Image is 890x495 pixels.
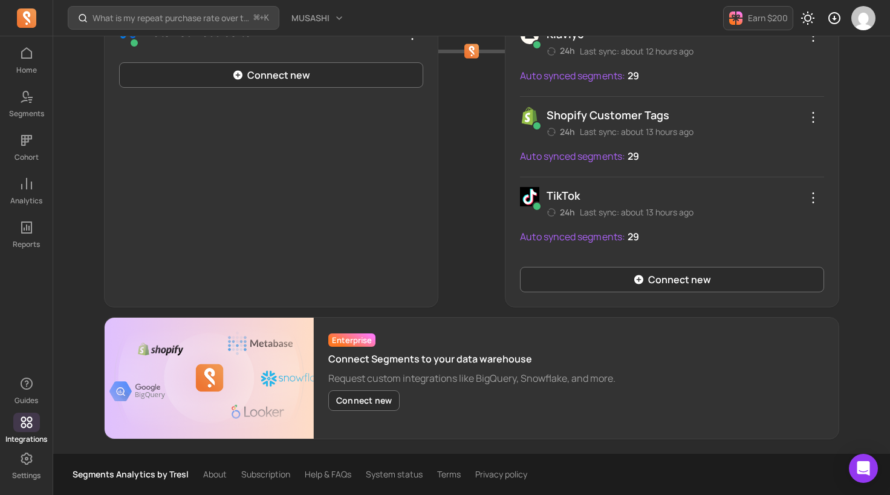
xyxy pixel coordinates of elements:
p: Analytics [10,196,42,206]
button: Connect new [328,390,400,411]
p: 24h [547,206,575,218]
p: Shopify customer tags [547,107,693,123]
a: About [203,468,227,480]
a: Auto synced segments:29 [520,226,639,247]
button: Toggle dark mode [796,6,820,30]
p: Auto synced segments: [520,229,625,244]
span: MUSASHI [291,12,330,24]
p: Cohort [15,152,39,162]
p: Last sync: about 13 hours ago [580,126,693,138]
p: Last sync: about 13 hours ago [580,206,693,218]
a: Connect new [119,62,423,88]
p: TikTok [547,187,693,204]
p: Earn $200 [748,12,788,24]
a: Connect new [520,267,824,292]
p: Auto synced segments: [520,68,625,83]
p: Guides [15,396,38,405]
p: 29 [628,65,639,87]
span: Enterprise [328,333,375,347]
p: 29 [628,145,639,167]
img: Google sheet banner [105,318,314,438]
p: Reports [13,240,40,249]
p: 24h [547,126,575,138]
a: Help & FAQs [305,468,351,480]
p: What is my repeat purchase rate over time? [93,12,249,24]
img: TikTok [520,187,539,206]
button: MUSASHI [284,7,351,29]
p: Last sync: about 12 hours ago [580,45,693,57]
a: Subscription [241,468,290,480]
div: Open Intercom Messenger [849,454,878,483]
a: System status [366,468,423,480]
p: Integrations [5,434,47,444]
kbd: K [264,13,269,23]
p: Auto synced segments: [520,149,625,163]
a: Auto synced segments:29 [520,145,639,167]
a: Terms [437,468,461,480]
button: What is my repeat purchase rate over time?⌘+K [68,6,279,30]
img: avatar [851,6,875,30]
p: Settings [12,471,41,480]
p: Segments [9,109,44,119]
button: Guides [13,372,40,408]
p: 24h [547,45,575,57]
kbd: ⌘ [253,11,260,26]
p: Connect Segments to your data warehouse [328,352,616,366]
span: + [254,11,269,24]
p: 29 [628,226,639,247]
img: Shopify_Customer_Tag [520,107,539,126]
a: Privacy policy [475,468,527,480]
a: Auto synced segments:29 [520,65,639,87]
button: Earn $200 [723,6,793,30]
p: Home [16,65,37,75]
p: Segments Analytics by Tresl [73,468,189,480]
p: Request custom integrations like BigQuery, Snowflake, and more. [328,371,616,385]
